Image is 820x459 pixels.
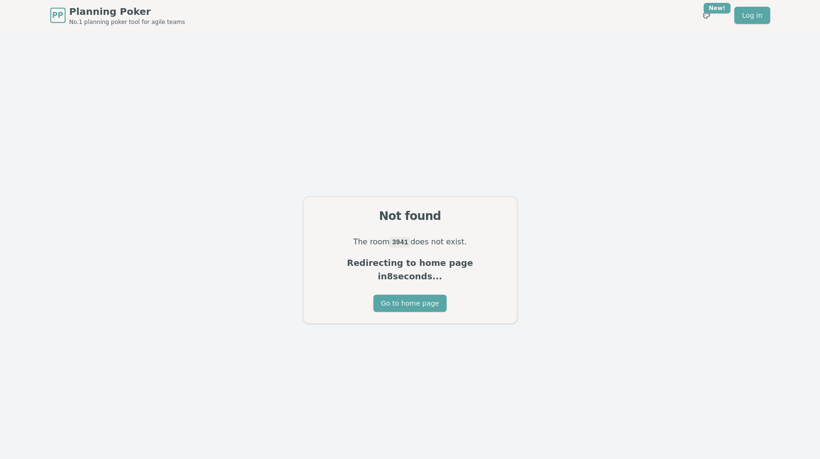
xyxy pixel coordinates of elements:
[390,237,410,248] code: 3941
[69,18,185,26] span: No.1 planning poker tool for agile teams
[734,7,770,24] a: Log in
[315,256,505,283] p: Redirecting to home page in 8 seconds...
[698,7,715,24] button: New!
[315,235,505,249] p: The room does not exist.
[373,295,447,312] button: Go to home page
[315,208,505,224] div: Not found
[52,10,63,21] span: PP
[50,5,185,26] a: PPPlanning PokerNo.1 planning poker tool for agile teams
[69,5,185,18] span: Planning Poker
[704,3,731,13] div: New!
